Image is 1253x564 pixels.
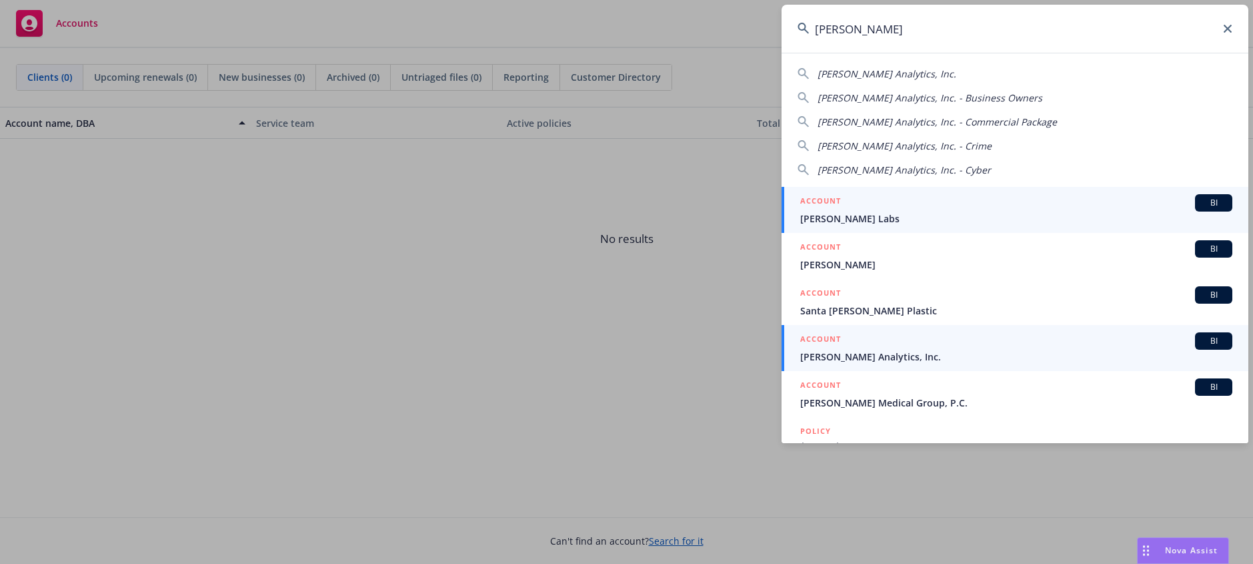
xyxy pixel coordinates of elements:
span: BI [1200,289,1227,301]
h5: ACCOUNT [800,286,841,302]
span: [PERSON_NAME] Analytics, Inc. - Crime [818,139,992,152]
h5: ACCOUNT [800,378,841,394]
button: Nova Assist [1137,537,1229,564]
h5: ACCOUNT [800,332,841,348]
span: [PERSON_NAME] Analytics, Inc. - Cyber [818,164,991,176]
a: POLICY$5M xs $10M [782,417,1248,475]
h5: ACCOUNT [800,194,841,210]
span: [PERSON_NAME] Medical Group, P.C. [800,396,1232,410]
a: ACCOUNTBI[PERSON_NAME] Analytics, Inc. [782,325,1248,371]
span: BI [1200,243,1227,255]
span: [PERSON_NAME] Analytics, Inc. [818,67,956,80]
a: ACCOUNTBI[PERSON_NAME] Medical Group, P.C. [782,371,1248,417]
span: $5M xs $10M [800,439,1232,453]
a: ACCOUNTBI[PERSON_NAME] Labs [782,187,1248,233]
input: Search... [782,5,1248,53]
span: [PERSON_NAME] Labs [800,212,1232,226]
a: ACCOUNTBI[PERSON_NAME] [782,233,1248,279]
h5: ACCOUNT [800,240,841,256]
span: BI [1200,197,1227,209]
span: [PERSON_NAME] Analytics, Inc. - Business Owners [818,91,1042,104]
span: [PERSON_NAME] Analytics, Inc. [800,350,1232,364]
span: [PERSON_NAME] [800,258,1232,272]
a: ACCOUNTBISanta [PERSON_NAME] Plastic [782,279,1248,325]
div: Drag to move [1138,538,1154,563]
span: Santa [PERSON_NAME] Plastic [800,304,1232,318]
span: BI [1200,335,1227,347]
span: Nova Assist [1165,545,1218,556]
h5: POLICY [800,425,831,438]
span: [PERSON_NAME] Analytics, Inc. - Commercial Package [818,115,1057,128]
span: BI [1200,381,1227,393]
